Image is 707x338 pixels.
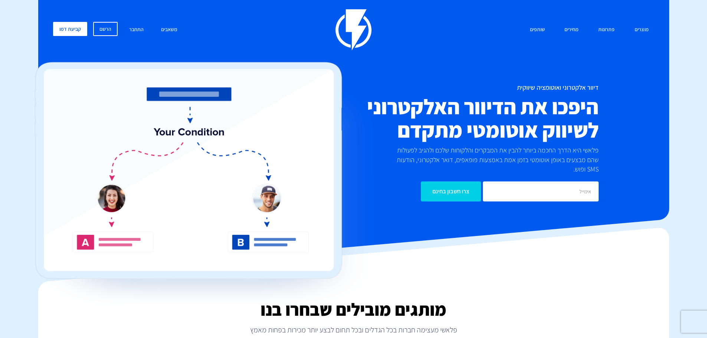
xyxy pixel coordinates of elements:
input: אימייל [483,181,599,201]
a: משאבים [156,22,183,38]
a: פתרונות [593,22,620,38]
h2: היפכו את הדיוור האלקטרוני לשיווק אוטומטי מתקדם [309,95,599,142]
h2: מותגים מובילים שבחרו בנו [38,300,669,319]
input: צרו חשבון בחינם [421,181,481,201]
a: מחירים [559,22,584,38]
a: קביעת דמו [53,22,87,36]
a: הרשם [93,22,118,36]
p: פלאשי מעצימה חברות בכל הגדלים ובכל תחום לבצע יותר מכירות בפחות מאמץ [38,325,669,335]
p: פלאשי היא הדרך החכמה ביותר להבין את המבקרים והלקוחות שלכם ולהגיב לפעולות שהם מבצעים באופן אוטומטי... [384,145,599,174]
a: שותפים [524,22,550,38]
h1: דיוור אלקטרוני ואוטומציה שיווקית [309,84,599,91]
a: התחבר [124,22,149,38]
a: מוצרים [629,22,654,38]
